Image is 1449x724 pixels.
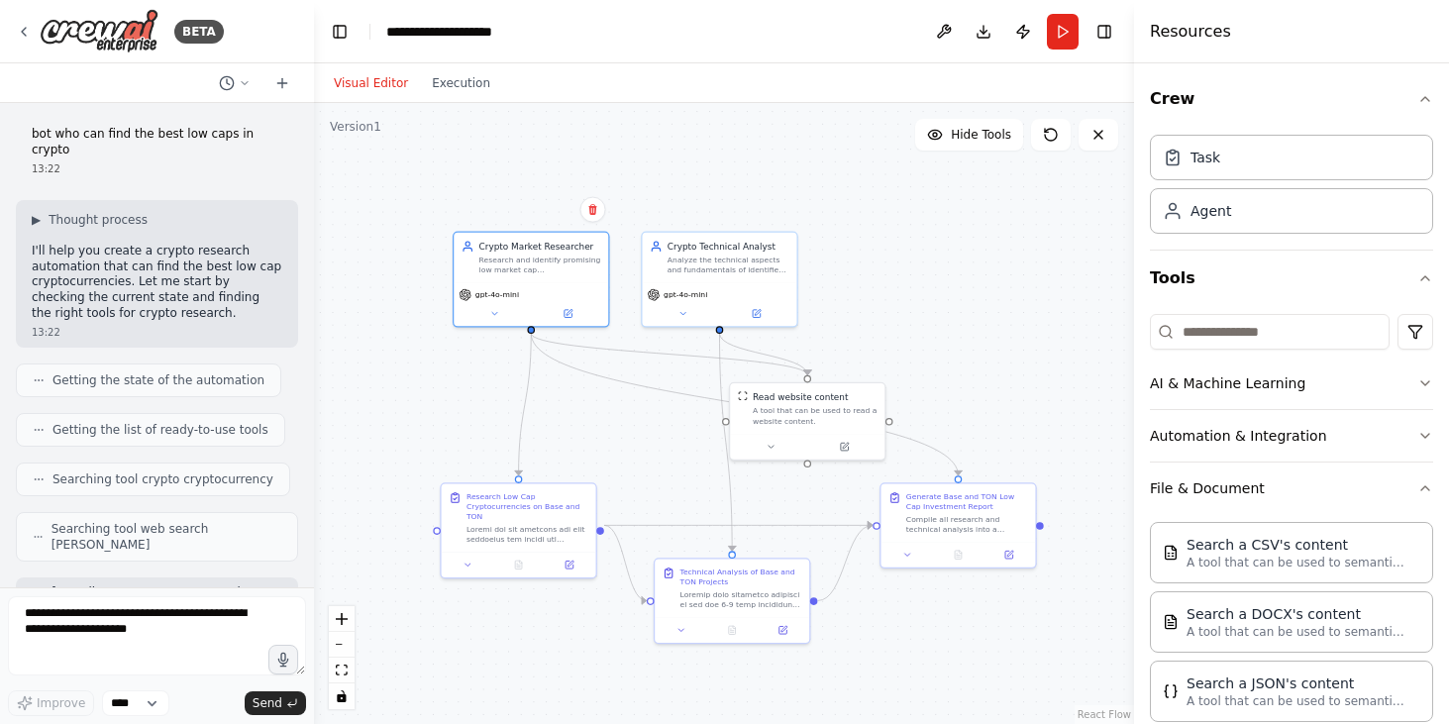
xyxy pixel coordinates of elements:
span: ▶ [32,212,41,228]
button: No output available [705,623,759,638]
g: Edge from d9eb4952-db43-4d0e-9e94-ed2d6da85af8 to a024f226-57cf-4228-8b48-0a3340333394 [512,334,537,476]
div: Agent [1190,201,1231,221]
div: Technical Analysis of Base and TON Projects [680,567,802,586]
div: Search a CSV's content [1187,535,1404,555]
button: No output available [492,558,546,572]
div: Crypto Technical AnalystAnalyze the technical aspects and fundamentals of identified low cap cryp... [641,232,798,328]
g: Edge from f001c361-774c-4026-98b2-7855be64aa28 to 60706f91-f869-4677-a5e1-de3e3c8a0da8 [713,334,738,552]
button: Hide left sidebar [326,18,354,46]
div: BETA [174,20,224,44]
g: Edge from 60706f91-f869-4677-a5e1-de3e3c8a0da8 to 26e0d5cb-06de-48bd-8a9a-1255624e7fd9 [818,519,873,607]
g: Edge from f001c361-774c-4026-98b2-7855be64aa28 to 8c4bdd1b-00c3-4a3e-866c-49e12defda92 [713,334,813,375]
button: File & Document [1150,463,1433,514]
div: Task [1190,148,1220,167]
div: Read website content [753,391,848,404]
button: zoom in [329,606,355,632]
button: Improve [8,690,94,716]
a: React Flow attribution [1078,709,1131,720]
button: Hide right sidebar [1090,18,1118,46]
div: Generate Base and TON Low Cap Investment Report [906,491,1028,511]
img: CSVSearchTool [1163,545,1179,561]
span: Improve [37,695,85,711]
button: Tools [1150,251,1433,306]
div: Research Low Cap Cryptocurrencies on Base and TON [466,491,588,521]
div: Search a DOCX's content [1187,604,1404,624]
button: Hide Tools [915,119,1023,151]
div: Technical Analysis of Base and TON ProjectsLoremip dolo sitametco adipisci el sed doe 6-9 temp in... [654,558,811,644]
span: Searching tool web search [PERSON_NAME] [52,521,281,553]
button: Click to speak your automation idea [268,645,298,674]
img: JSONSearchTool [1163,683,1179,699]
div: 13:22 [32,161,282,176]
p: I'll help you create a crypto research automation that can find the best low cap cryptocurrencies... [32,244,282,321]
button: Open in side panel [548,558,591,572]
g: Edge from d9eb4952-db43-4d0e-9e94-ed2d6da85af8 to 8c4bdd1b-00c3-4a3e-866c-49e12defda92 [525,334,814,375]
div: Compile all research and technical analysis into a comprehensive investment report focused on low... [906,514,1028,534]
div: Search a JSON's content [1187,673,1404,693]
button: No output available [932,548,985,563]
div: Analyze the technical aspects and fundamentals of identified low cap cryptocurrencies, evaluating... [668,256,789,275]
p: A tool that can be used to semantic search a query from a DOCX's content. [1187,624,1404,640]
img: DOCXSearchTool [1163,614,1179,630]
button: Open in side panel [762,623,805,638]
button: fit view [329,658,355,683]
button: Crew [1150,71,1433,127]
button: AI & Machine Learning [1150,358,1433,409]
div: A tool that can be used to read a website content. [753,406,878,426]
div: Loremip dolo sitametco adipisci el sed doe 6-9 temp incididun utlaboreetdolore magnaaliqu enim Ad... [680,589,802,609]
button: ▶Thought process [32,212,148,228]
h4: Resources [1150,20,1231,44]
div: Crypto Technical Analyst [668,240,789,253]
button: Open in side panel [533,306,604,321]
span: Getting the list of ready-to-use tools [52,422,268,438]
button: Start a new chat [266,71,298,95]
button: Automation & Integration [1150,410,1433,462]
button: toggle interactivity [329,683,355,709]
span: Hide Tools [951,127,1011,143]
img: ScrapeWebsiteTool [738,391,748,401]
g: Edge from a024f226-57cf-4228-8b48-0a3340333394 to 26e0d5cb-06de-48bd-8a9a-1255624e7fd9 [604,519,873,532]
div: Research Low Cap Cryptocurrencies on Base and TONLoremi dol sit ametcons adi elit seddoeius tem i... [440,482,597,578]
p: bot who can find the best low caps in crypto [32,127,282,157]
div: Research and identify promising low market cap cryptocurrencies with high growth potential by ana... [479,256,601,275]
button: Execution [420,71,502,95]
img: Logo [40,9,158,53]
span: Getting the state of the automation [52,372,264,388]
p: A tool that can be used to semantic search a query from a JSON's content. [1187,693,1404,709]
span: gpt-4o-mini [475,290,519,300]
div: Crypto Market Researcher [479,240,601,253]
button: Visual Editor [322,71,420,95]
div: ScrapeWebsiteToolRead website contentA tool that can be used to read a website content. [729,382,886,461]
div: Crew [1150,127,1433,250]
button: Open in side panel [721,306,792,321]
div: Version 1 [330,119,381,135]
p: Perfect! I'll create a crypto research automation with agents specialized in finding and analyzin... [32,585,282,663]
button: zoom out [329,632,355,658]
span: Searching tool crypto cryptocurrency [52,471,273,487]
nav: breadcrumb [386,22,492,42]
button: Delete node [580,197,606,223]
span: gpt-4o-mini [664,290,707,300]
div: React Flow controls [329,606,355,709]
div: Generate Base and TON Low Cap Investment ReportCompile all research and technical analysis into a... [880,482,1037,569]
button: Switch to previous chat [211,71,259,95]
p: A tool that can be used to semantic search a query from a CSV's content. [1187,555,1404,570]
span: Send [253,695,282,711]
div: 13:22 [32,325,282,340]
span: Thought process [49,212,148,228]
div: Loremi dol sit ametcons adi elit seddoeius tem incidi utl etdoloremagnaali (enima $73M veniam qui... [466,524,588,544]
g: Edge from a024f226-57cf-4228-8b48-0a3340333394 to 60706f91-f869-4677-a5e1-de3e3c8a0da8 [604,519,647,607]
button: Send [245,691,306,715]
button: Open in side panel [809,439,880,454]
button: Open in side panel [987,548,1031,563]
div: Crypto Market ResearcherResearch and identify promising low market cap cryptocurrencies with high... [453,232,610,328]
